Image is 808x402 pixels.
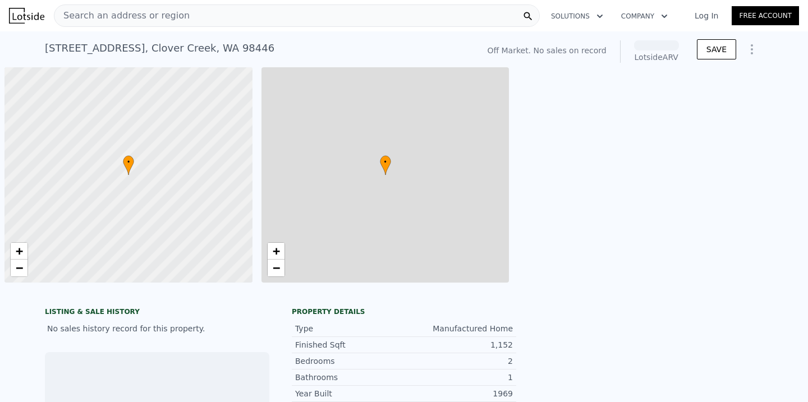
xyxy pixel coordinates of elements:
span: + [16,244,23,258]
a: Zoom in [11,243,27,260]
span: − [272,261,279,275]
div: LISTING & SALE HISTORY [45,307,269,318]
button: Show Options [741,38,763,61]
img: Lotside [9,8,44,24]
div: 2 [404,355,513,367]
div: Bathrooms [295,372,404,383]
a: Zoom in [268,243,284,260]
span: • [380,157,391,167]
div: 1,152 [404,339,513,350]
div: Lotside ARV [634,52,679,63]
span: − [16,261,23,275]
div: [STREET_ADDRESS] , Clover Creek , WA 98446 [45,40,274,56]
div: Year Built [295,388,404,399]
a: Log In [681,10,732,21]
div: 1969 [404,388,513,399]
span: + [272,244,279,258]
span: Search an address or region [54,9,190,22]
div: Property details [292,307,516,316]
span: • [123,157,134,167]
div: • [380,155,391,175]
div: • [123,155,134,175]
a: Zoom out [11,260,27,276]
div: Bedrooms [295,355,404,367]
div: Off Market. No sales on record [487,45,606,56]
button: Company [612,6,677,26]
a: Zoom out [268,260,284,276]
div: 1 [404,372,513,383]
a: Free Account [732,6,799,25]
button: SAVE [697,39,736,59]
div: Type [295,323,404,334]
button: Solutions [542,6,612,26]
div: Manufactured Home [404,323,513,334]
div: Finished Sqft [295,339,404,350]
div: No sales history record for this property. [45,318,269,339]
